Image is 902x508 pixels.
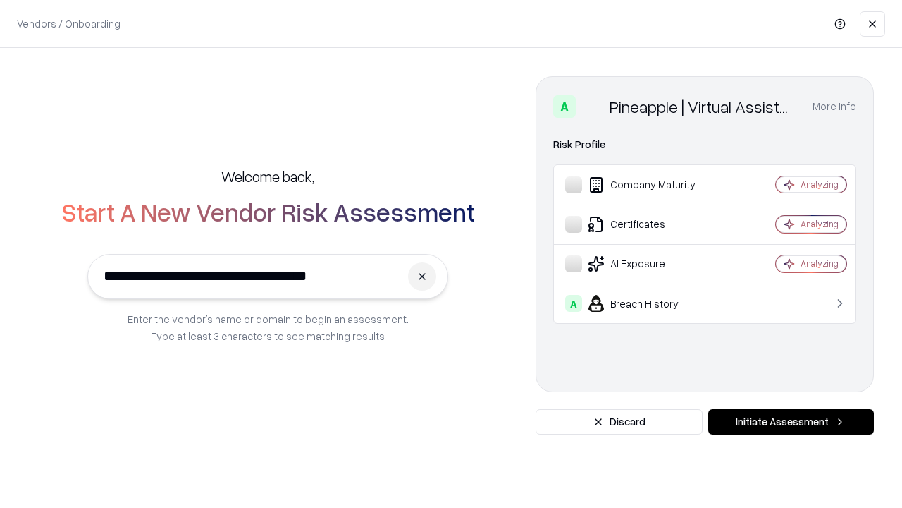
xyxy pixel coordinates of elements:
[221,167,314,186] h5: Welcome back,
[801,179,839,190] div: Analyzing
[61,198,475,226] h2: Start A New Vendor Risk Assessment
[801,258,839,270] div: Analyzing
[536,409,703,435] button: Discard
[565,295,734,312] div: Breach History
[565,255,734,272] div: AI Exposure
[565,176,734,193] div: Company Maturity
[565,295,582,312] div: A
[553,136,856,153] div: Risk Profile
[610,95,796,118] div: Pineapple | Virtual Assistant Agency
[128,310,409,344] p: Enter the vendor’s name or domain to begin an assessment. Type at least 3 characters to see match...
[565,216,734,233] div: Certificates
[581,95,604,118] img: Pineapple | Virtual Assistant Agency
[553,95,576,118] div: A
[708,409,874,435] button: Initiate Assessment
[801,218,839,230] div: Analyzing
[813,94,856,119] button: More info
[17,16,121,31] p: Vendors / Onboarding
